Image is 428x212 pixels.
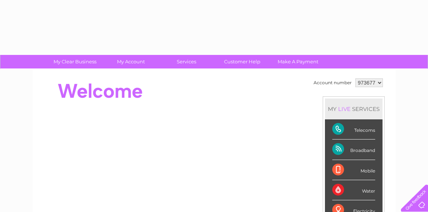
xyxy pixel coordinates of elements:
td: Account number [312,77,354,89]
a: Services [156,55,217,68]
a: Make A Payment [268,55,328,68]
a: My Clear Business [45,55,105,68]
div: LIVE [337,105,352,112]
div: MY SERVICES [325,98,383,119]
div: Broadband [332,140,375,160]
div: Water [332,180,375,200]
a: My Account [100,55,161,68]
div: Telecoms [332,119,375,140]
div: Mobile [332,160,375,180]
a: Customer Help [212,55,272,68]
